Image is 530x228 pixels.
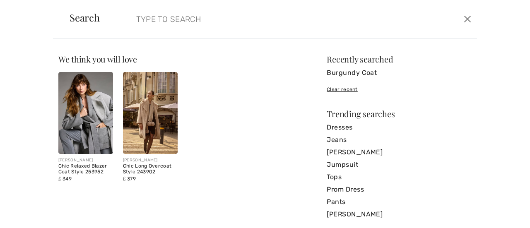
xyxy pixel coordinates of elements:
a: Pants [327,196,472,208]
span: ₤ 379 [123,176,136,182]
a: [PERSON_NAME] [327,146,472,158]
button: Close [461,12,474,26]
div: Recently searched [327,55,472,63]
div: Clear recent [327,86,472,93]
span: We think you will love [58,53,137,65]
a: Jumpsuit [327,158,472,171]
a: Jeans [327,134,472,146]
div: Trending searches [327,110,472,118]
a: Prom Dress [327,183,472,196]
div: Chic Relaxed Blazer Coat Style 253952 [58,163,113,175]
a: Tops [327,171,472,183]
input: TYPE TO SEARCH [130,7,379,31]
span: ₤ 349 [58,176,72,182]
div: Chic Long Overcoat Style 243902 [123,163,178,175]
img: Chic Relaxed Blazer Coat Style 253952. Merlot [58,72,113,154]
div: [PERSON_NAME] [123,157,178,163]
a: [PERSON_NAME] [327,208,472,221]
img: Chic Long Overcoat Style 243902. Merlot [123,72,178,154]
a: Burgundy Coat [327,67,472,79]
div: [PERSON_NAME] [58,157,113,163]
a: Dresses [327,121,472,134]
span: Help [19,6,36,13]
span: Search [70,12,100,22]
